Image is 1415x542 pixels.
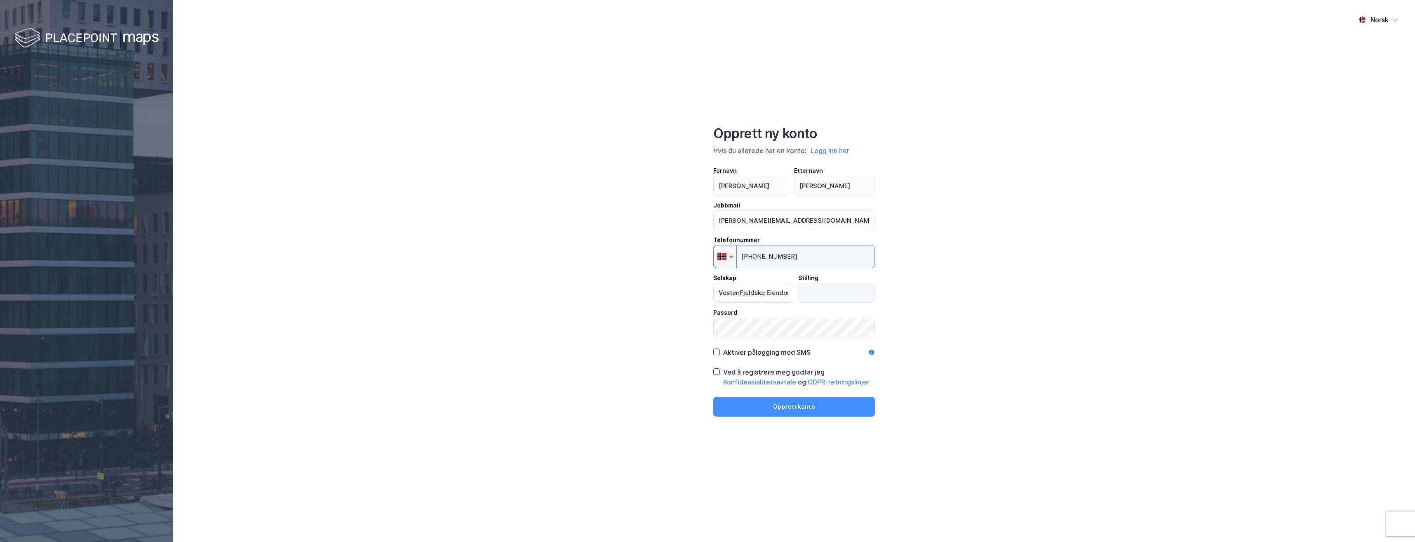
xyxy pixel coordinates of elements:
[713,235,875,245] div: Telefonnummer
[713,397,875,417] button: Opprett konto
[1370,15,1389,25] div: Norsk
[808,145,852,156] button: Logg inn her
[723,367,875,387] div: Ved å registrere meg godtar jeg og
[713,166,789,176] div: Fornavn
[798,273,875,283] div: Stilling
[714,245,736,268] div: Norway: + 47
[713,125,875,142] div: Opprett ny konto
[14,26,159,51] img: logo-white.f07954bde2210d2a523dddb988cd2aa7.svg
[713,273,793,283] div: Selskap
[713,145,875,156] div: Hvis du allerede har en konto:
[794,166,875,176] div: Etternavn
[713,245,875,268] input: Telefonnummer
[713,200,875,210] div: Jobbmail
[723,347,811,357] div: Aktiver pålogging med SMS
[1374,502,1415,542] div: Kontrollprogram for chat
[713,308,875,318] div: Passord
[1374,502,1415,542] iframe: Chat Widget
